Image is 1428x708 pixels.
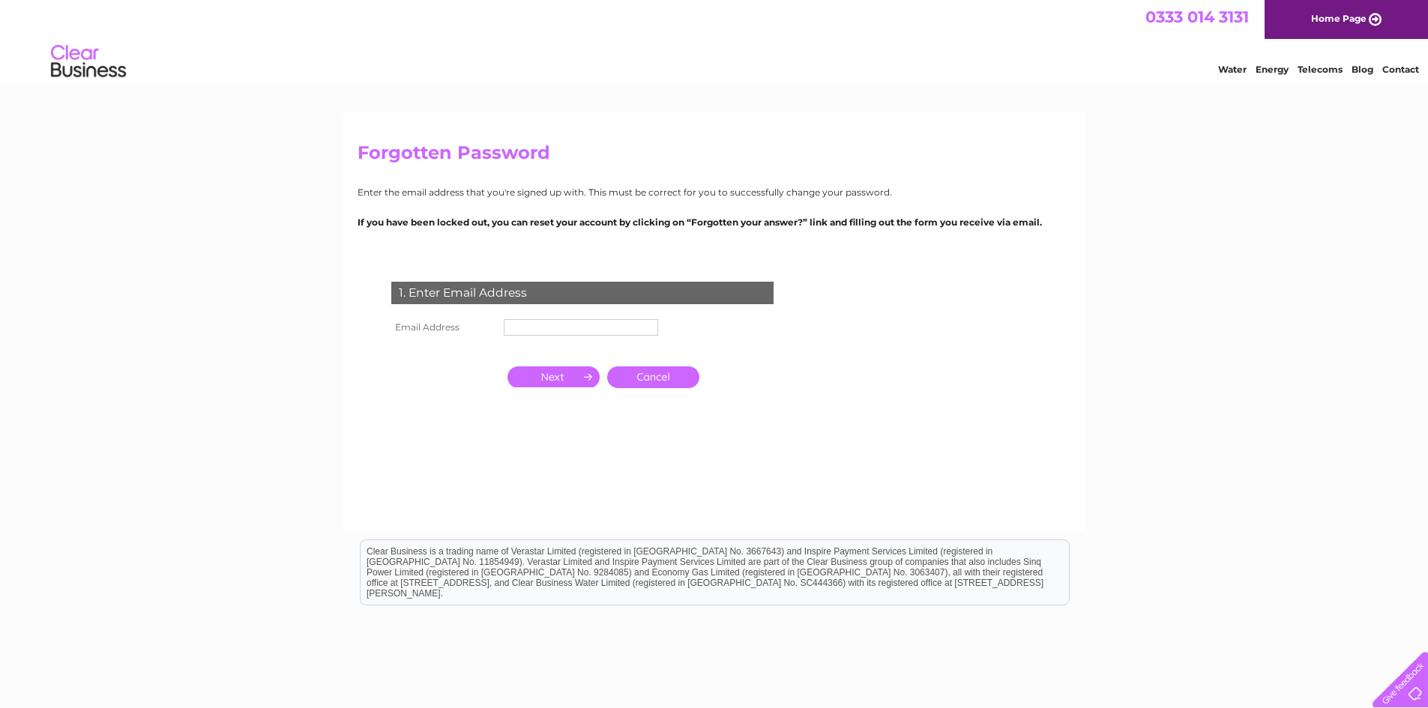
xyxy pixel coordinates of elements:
[607,366,699,388] a: Cancel
[1218,64,1247,75] a: Water
[1298,64,1343,75] a: Telecoms
[361,8,1069,73] div: Clear Business is a trading name of Verastar Limited (registered in [GEOGRAPHIC_DATA] No. 3667643...
[358,185,1071,199] p: Enter the email address that you're signed up with. This must be correct for you to successfully ...
[391,282,774,304] div: 1. Enter Email Address
[1382,64,1419,75] a: Contact
[50,39,127,85] img: logo.png
[388,315,500,339] th: Email Address
[358,215,1071,229] p: If you have been locked out, you can reset your account by clicking on “Forgotten your answer?” l...
[1145,7,1249,26] a: 0333 014 3131
[1352,64,1373,75] a: Blog
[1256,64,1289,75] a: Energy
[358,142,1071,171] h2: Forgotten Password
